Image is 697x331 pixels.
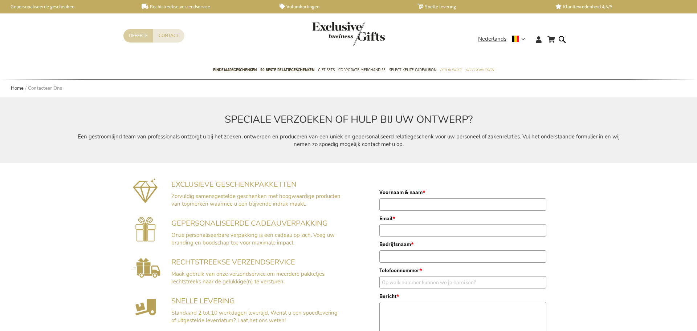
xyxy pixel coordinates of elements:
[123,29,153,43] a: Offerte
[280,4,406,10] a: Volumkortingen
[318,66,335,74] span: Gift Sets
[4,4,130,10] a: Gepersonaliseerde geschenken
[465,66,494,74] span: Gelegenheden
[338,66,386,74] span: Corporate Merchandise
[312,22,348,46] a: store logo
[389,66,436,74] span: Select Keuze Cadeaubon
[417,4,544,10] a: Snelle levering
[260,66,314,74] span: 50 beste relatiegeschenken
[478,35,530,43] div: Nederlands
[379,188,546,196] label: Voornaam & naam
[379,240,546,248] label: Bedrijfsnaam
[28,85,62,92] strong: Contacteer Ons
[70,133,627,149] p: Een gestroomlijnd team van professionals ontzorgt u bij het zoeken, ontwerpen en produceren van e...
[171,179,297,189] span: EXCLUSIEVE GESCHENKPAKKETTEN
[131,258,160,278] img: Rechtstreekse Verzendservice
[142,4,268,10] a: Rechtstreekse verzendservice
[379,276,546,288] input: Op welk nummer kunnen we je bereiken?
[11,85,24,92] a: Home
[555,4,682,10] a: Klanttevredenheid 4,6/5
[440,66,462,74] span: Per Budget
[379,292,546,300] label: Bericht
[171,296,235,306] span: SNELLE LEVERING
[153,29,184,43] a: Contact
[133,177,158,203] img: Exclusieve geschenkpakketten mét impact
[379,266,546,274] label: Telefoonnummer
[478,35,506,43] span: Nederlands
[135,217,156,242] img: Gepersonaliseerde cadeauverpakking voorzien van uw branding
[70,114,627,125] h2: SPECIALE VERZOEKEN OF HULP BIJ UW ONTWERP?
[171,270,325,285] span: Maak gebruik van onze verzendservice om meerdere pakketjes rechtstreeks naar de gelukkige(n) te v...
[171,218,328,228] span: GEPERSONALISEERDE CADEAUVERPAKKING
[171,257,295,267] span: RECHTSTREEKSE VERZENDSERVICE
[213,66,257,74] span: Eindejaarsgeschenken
[171,193,341,207] span: Zorvuldig samensgestelde geschenken met hoogwaardige producten van topmerken waarmee u een blijve...
[379,214,546,222] label: Email
[171,231,335,246] span: Onze personaliseerbare verpakking is een cadeau op zich. Voeg uw branding en boodschap toe voor m...
[171,309,338,324] span: Standaard 2 tot 10 werkdagen levertijd. Wenst u een spoedlevering of uitgestelde leverdatum? Laat...
[131,273,160,280] a: Rechtstreekse Verzendservice
[312,22,385,46] img: Exclusive Business gifts logo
